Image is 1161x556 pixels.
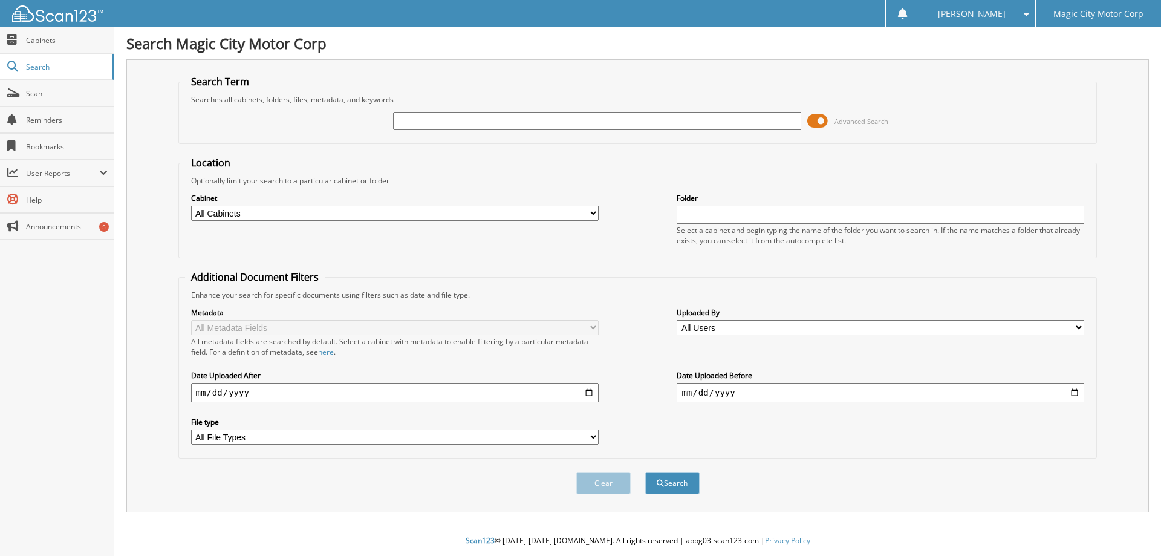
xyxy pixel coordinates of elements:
span: Bookmarks [26,142,108,152]
span: Scan123 [466,535,495,546]
span: Magic City Motor Corp [1053,10,1143,18]
div: © [DATE]-[DATE] [DOMAIN_NAME]. All rights reserved | appg03-scan123-com | [114,526,1161,556]
label: Uploaded By [677,307,1084,318]
div: Select a cabinet and begin typing the name of the folder you want to search in. If the name match... [677,225,1084,246]
label: Cabinet [191,193,599,203]
label: Date Uploaded Before [677,370,1084,381]
button: Search [645,472,700,494]
span: User Reports [26,168,99,178]
div: 5 [99,222,109,232]
iframe: Chat Widget [1101,498,1161,556]
span: Advanced Search [834,117,888,126]
button: Clear [576,472,631,494]
img: scan123-logo-white.svg [12,5,103,22]
div: Enhance your search for specific documents using filters such as date and file type. [185,290,1091,300]
input: end [677,383,1084,402]
label: File type [191,417,599,427]
span: Search [26,62,106,72]
a: Privacy Policy [765,535,810,546]
span: Cabinets [26,35,108,45]
div: Searches all cabinets, folders, files, metadata, and keywords [185,94,1091,105]
legend: Search Term [185,75,255,88]
legend: Additional Document Filters [185,270,325,284]
a: here [318,347,334,357]
span: [PERSON_NAME] [938,10,1006,18]
div: All metadata fields are searched by default. Select a cabinet with metadata to enable filtering b... [191,336,599,357]
h1: Search Magic City Motor Corp [126,33,1149,53]
span: Scan [26,88,108,99]
legend: Location [185,156,236,169]
span: Help [26,195,108,205]
label: Folder [677,193,1084,203]
label: Metadata [191,307,599,318]
div: Optionally limit your search to a particular cabinet or folder [185,175,1091,186]
input: start [191,383,599,402]
span: Announcements [26,221,108,232]
label: Date Uploaded After [191,370,599,381]
span: Reminders [26,115,108,125]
